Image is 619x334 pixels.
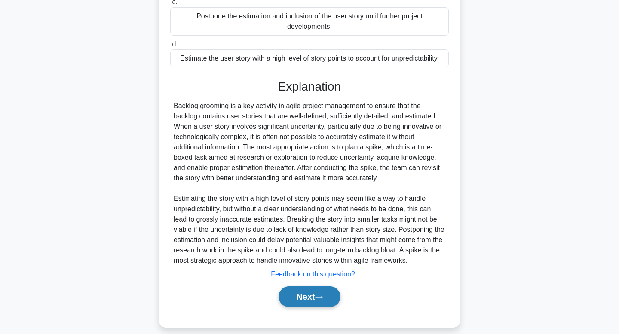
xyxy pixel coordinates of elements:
div: Estimate the user story with a high level of story points to account for unpredictability. [170,49,449,67]
span: d. [172,40,178,48]
div: Postpone the estimation and inclusion of the user story until further project developments. [170,7,449,36]
div: Backlog grooming is a key activity in agile project management to ensure that the backlog contain... [174,101,445,266]
h3: Explanation [175,79,444,94]
a: Feedback on this question? [271,270,355,278]
button: Next [279,286,340,307]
